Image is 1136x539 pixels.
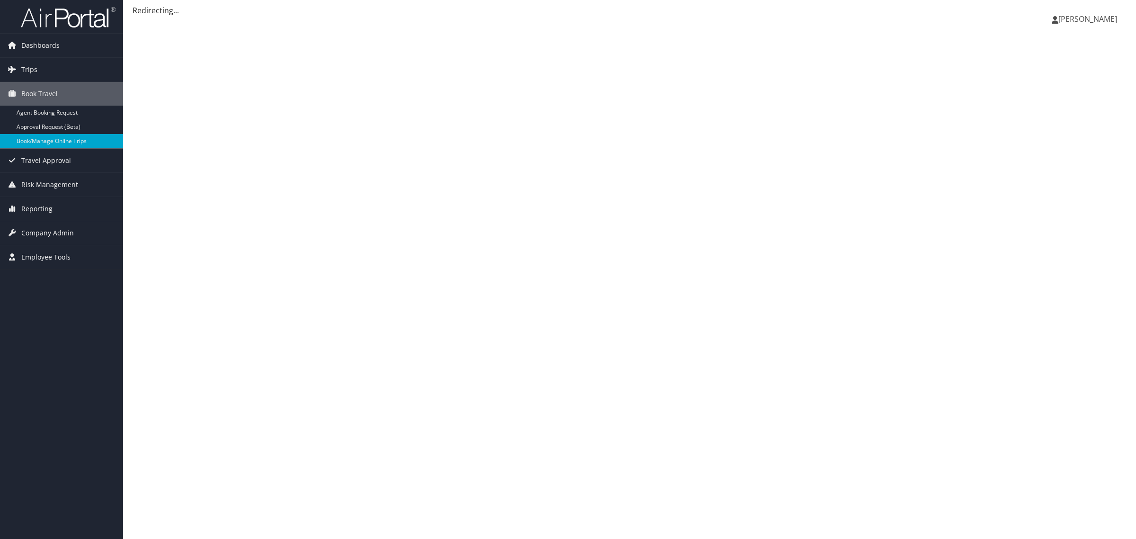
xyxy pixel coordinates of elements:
[1052,5,1127,33] a: [PERSON_NAME]
[21,6,115,28] img: airportal-logo.png
[21,82,58,106] span: Book Travel
[133,5,1127,16] div: Redirecting...
[21,149,71,172] span: Travel Approval
[21,58,37,81] span: Trips
[21,173,78,197] span: Risk Management
[21,34,60,57] span: Dashboards
[21,197,53,221] span: Reporting
[1058,14,1117,24] span: [PERSON_NAME]
[21,221,74,245] span: Company Admin
[21,245,71,269] span: Employee Tools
